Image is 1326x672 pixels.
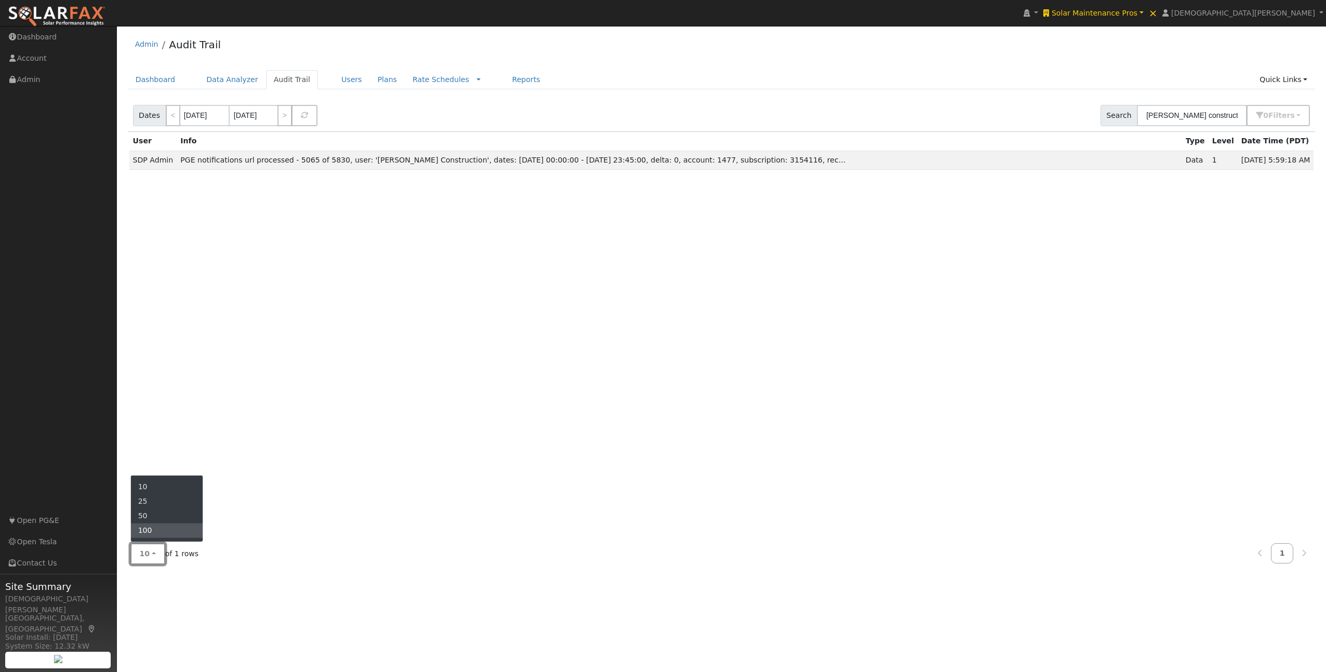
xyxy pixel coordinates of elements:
a: Admin [135,40,158,48]
td: SDP Admin [129,151,177,169]
a: Users [334,70,370,89]
a: Map [87,625,97,633]
span: Filter [1268,111,1295,119]
img: SolarFax [8,6,105,28]
input: Search [1137,105,1247,126]
a: 50 [131,508,203,523]
div: of 1 rows [130,543,199,565]
div: Date Time (PDT) [1241,136,1310,146]
div: Info [180,136,1178,146]
a: Data Analyzer [198,70,266,89]
img: retrieve [54,655,62,663]
a: 100 [131,523,203,537]
a: 1 [1271,543,1294,563]
div: System Size: 12.32 kW [5,641,111,652]
button: 0Filters [1247,105,1310,126]
a: 10 [131,479,203,494]
a: Audit Trail [169,38,221,51]
a: Audit Trail [266,70,318,89]
a: Reports [504,70,548,89]
div: [DEMOGRAPHIC_DATA][PERSON_NAME] [5,594,111,615]
span: 10 [140,549,150,558]
span: Dates [133,105,166,126]
div: [GEOGRAPHIC_DATA], [GEOGRAPHIC_DATA] [5,613,111,635]
a: Quick Links [1252,70,1315,89]
a: 25 [131,494,203,508]
button: Refresh [291,105,317,126]
a: Rate Schedules [413,75,469,84]
span: × [1149,7,1158,19]
span: Search [1100,105,1137,126]
div: User [133,136,174,146]
div: Type [1186,136,1205,146]
div: Solar Install: [DATE] [5,632,111,643]
span: s [1290,111,1294,119]
a: < [166,105,180,126]
a: Plans [370,70,405,89]
td: [DATE] 5:59:18 AM [1238,151,1314,169]
td: Data [1182,151,1209,169]
button: 10 [130,543,165,565]
span: Site Summary [5,580,111,594]
span: [DEMOGRAPHIC_DATA][PERSON_NAME] [1171,9,1315,17]
div: Level [1212,136,1234,146]
span: PGE notifications url processed - 5065 of 5830, user: '[PERSON_NAME] Construction', dates: [DATE]... [180,156,845,164]
td: 1 [1209,151,1238,169]
a: > [277,105,292,126]
a: Dashboard [128,70,183,89]
span: Solar Maintenance Pros [1052,9,1137,17]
